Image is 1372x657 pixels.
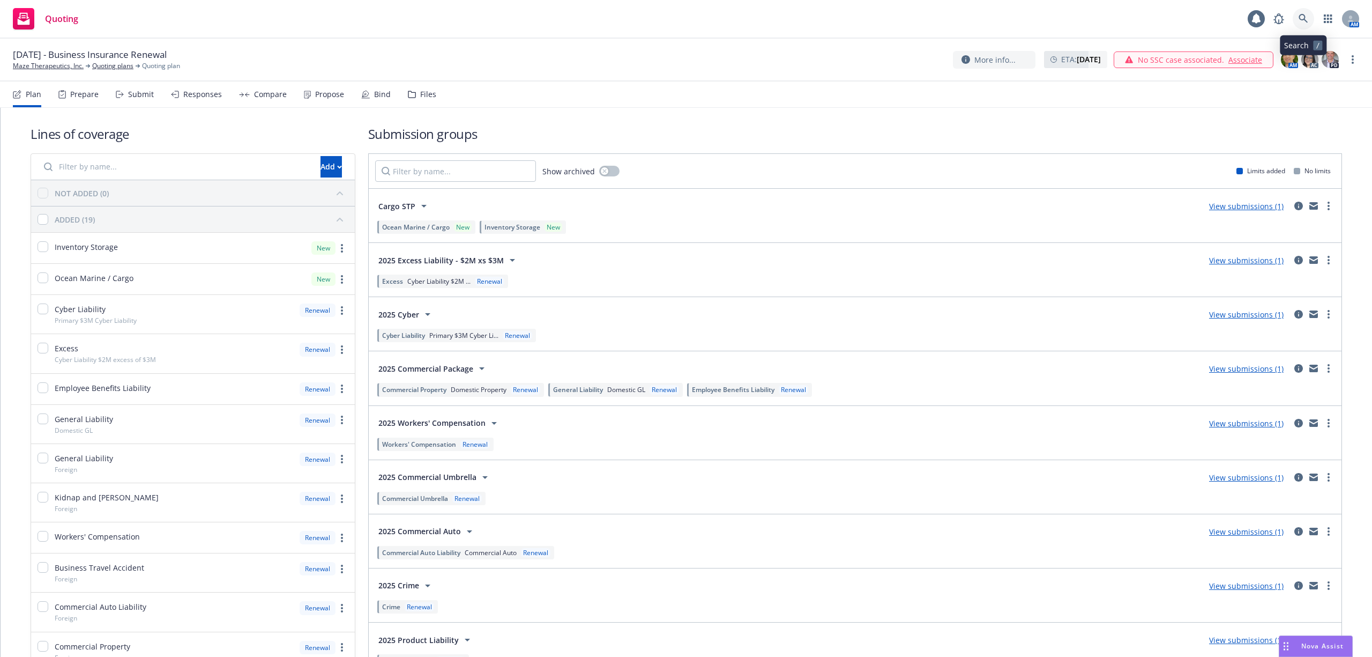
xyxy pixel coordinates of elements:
input: Filter by name... [38,156,314,178]
span: Quoting plan [142,61,180,71]
a: Associate [1228,54,1262,65]
span: Business Travel Accident [55,562,144,573]
a: more [335,343,348,356]
a: more [1322,254,1335,267]
a: more [1322,362,1335,375]
div: Renewal [779,385,808,394]
img: photo [1322,51,1339,68]
span: Commercial Auto Liability [382,548,460,557]
div: Renewal [503,331,532,340]
div: Limits added [1236,166,1285,175]
a: more [335,602,348,615]
button: 2025 Commercial Umbrella [375,467,495,488]
div: New [545,223,562,232]
span: Cyber Liability $2M excess of $3M [55,355,156,364]
span: 2025 Excess Liability - $2M xs $3M [378,255,504,266]
a: circleInformation [1292,471,1305,484]
span: Domestic GL [607,385,645,394]
button: ADDED (19) [55,211,348,228]
span: Primary $3M Cyber Li... [429,331,498,340]
button: 2025 Excess Liability - $2M xs $3M [375,249,522,271]
span: Workers' Compensation [55,531,140,542]
img: photo [1301,51,1318,68]
div: Add [320,157,342,177]
span: Commercial Umbrella [382,494,448,503]
a: mail [1307,417,1320,430]
span: 2025 Crime [378,580,419,591]
a: View submissions (1) [1209,364,1284,374]
span: Foreign [55,574,77,584]
span: Foreign [55,504,77,513]
div: Renewal [300,531,335,544]
a: circleInformation [1292,308,1305,321]
div: Renewal [475,277,504,286]
a: mail [1307,308,1320,321]
span: Domestic Property [451,385,506,394]
span: Cargo STP [378,201,415,212]
span: [DATE] - Business Insurance Renewal [13,48,167,61]
a: more [335,242,348,255]
span: Ocean Marine / Cargo [382,223,450,232]
div: Propose [315,90,344,99]
span: Ocean Marine / Cargo [55,272,133,284]
a: more [1322,471,1335,484]
button: Cargo STP [375,195,434,217]
a: circleInformation [1292,417,1305,430]
div: Renewal [460,440,490,449]
strong: [DATE] [1077,54,1101,64]
button: 2025 Commercial Package [375,358,491,379]
a: more [335,414,348,426]
div: Renewal [300,453,335,466]
div: Bind [374,90,391,99]
a: more [1322,200,1335,212]
a: more [1322,633,1335,646]
div: NOT ADDED (0) [55,188,109,199]
button: More info... [953,51,1035,69]
a: mail [1307,579,1320,592]
span: Commercial Auto [465,548,517,557]
a: more [335,531,348,544]
span: Domestic GL [55,426,93,435]
a: View submissions (1) [1209,527,1284,537]
a: Report a Bug [1268,8,1289,29]
button: 2025 Product Liability [375,629,477,651]
a: circleInformation [1292,633,1305,646]
a: View submissions (1) [1209,581,1284,591]
img: photo [1281,51,1298,68]
span: 2025 Commercial Umbrella [378,471,476,483]
a: more [1346,53,1359,66]
a: more [335,492,348,505]
a: mail [1307,525,1320,538]
span: Quoting [45,14,78,23]
div: Compare [254,90,287,99]
a: View submissions (1) [1209,635,1284,645]
a: mail [1307,200,1320,212]
span: 2025 Product Liability [378,634,459,646]
span: Foreign [55,465,77,474]
input: Filter by name... [375,160,536,182]
a: mail [1307,633,1320,646]
span: Kidnap and [PERSON_NAME] [55,492,159,503]
span: Excess [382,277,403,286]
a: more [335,382,348,395]
div: Renewal [300,562,335,575]
div: Renewal [300,304,335,317]
button: 2025 Commercial Auto [375,521,479,542]
div: New [311,272,335,286]
span: Foreign [55,614,77,623]
div: Renewal [300,414,335,427]
a: circleInformation [1292,254,1305,267]
a: mail [1307,471,1320,484]
div: Renewal [300,601,335,615]
button: Nova Assist [1279,636,1353,657]
div: Submit [128,90,154,99]
a: View submissions (1) [1209,473,1284,483]
a: Quoting plans [92,61,133,71]
span: 2025 Workers' Compensation [378,417,486,429]
span: More info... [974,54,1016,65]
a: View submissions (1) [1209,201,1284,211]
span: Employee Benefits Liability [692,385,774,394]
a: circleInformation [1292,200,1305,212]
span: 2025 Cyber [378,309,419,320]
div: No limits [1294,166,1331,175]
